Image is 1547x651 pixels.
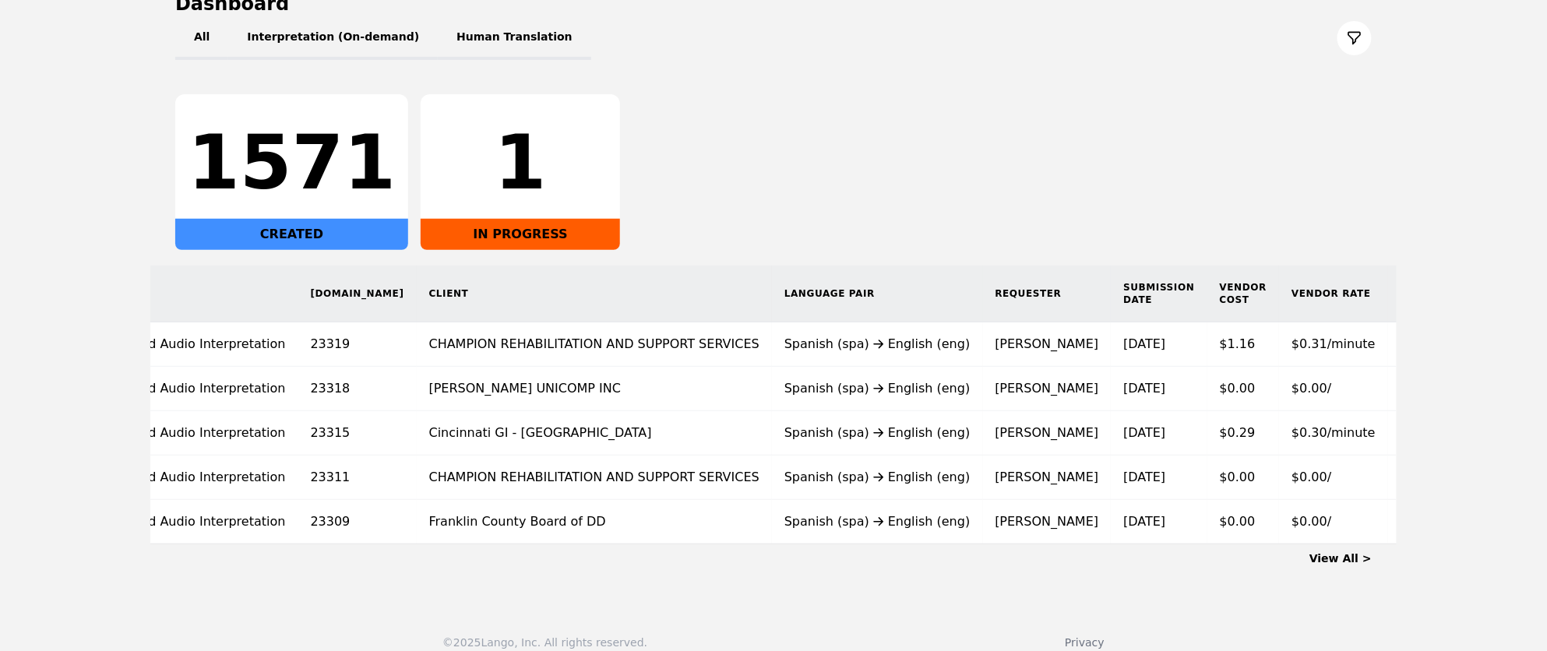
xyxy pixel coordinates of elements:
button: Interpretation (On-demand) [228,16,438,60]
th: Status [1388,266,1506,322]
div: Spanish (spa) English (eng) [784,512,971,531]
td: $0.00 [1207,456,1280,500]
span: $0.00/ [1292,514,1331,529]
div: 1 [433,125,608,200]
td: CHAMPION REHABILITATION AND SUPPORT SERVICES [417,322,772,367]
td: [PERSON_NAME] [983,456,1112,500]
span: $0.31/minute [1292,336,1376,351]
a: Privacy [1065,636,1105,649]
td: 23318 [298,367,417,411]
td: On-Demand Audio Interpretation [69,367,298,411]
span: $0.00/ [1292,470,1331,484]
time: [DATE] [1123,470,1165,484]
th: Vendor Cost [1207,266,1280,322]
td: 23309 [298,500,417,544]
td: CHAMPION REHABILITATION AND SUPPORT SERVICES [417,456,772,500]
td: 23311 [298,456,417,500]
td: [PERSON_NAME] UNICOMP INC [417,367,772,411]
td: On-Demand Audio Interpretation [69,456,298,500]
td: [PERSON_NAME] [983,367,1112,411]
th: Language Pair [772,266,983,322]
time: [DATE] [1123,336,1165,351]
div: © 2025 Lango, Inc. All rights reserved. [442,635,647,650]
td: [PERSON_NAME] [983,500,1112,544]
th: Requester [983,266,1112,322]
div: Spanish (spa) English (eng) [784,468,971,487]
button: All [175,16,228,60]
div: Spanish (spa) English (eng) [784,335,971,354]
th: [DOMAIN_NAME] [298,266,417,322]
td: 23319 [298,322,417,367]
time: [DATE] [1123,381,1165,396]
th: Submission Date [1111,266,1207,322]
td: 23315 [298,411,417,456]
td: $0.00 [1207,367,1280,411]
span: $0.30/minute [1292,425,1376,440]
th: Client [417,266,772,322]
td: Franklin County Board of DD [417,500,772,544]
td: $1.16 [1207,322,1280,367]
a: View All > [1309,552,1372,565]
time: [DATE] [1123,425,1165,440]
button: Filter [1337,21,1372,55]
time: [DATE] [1123,514,1165,529]
button: Human Translation [438,16,591,60]
div: 1571 [188,125,396,200]
div: IN PROGRESS [421,219,620,250]
div: CREATED [175,219,408,250]
th: Type [69,266,298,322]
td: On-Demand Audio Interpretation [69,500,298,544]
td: $0.29 [1207,411,1280,456]
td: On-Demand Audio Interpretation [69,322,298,367]
td: [PERSON_NAME] [983,322,1112,367]
td: [PERSON_NAME] [983,411,1112,456]
div: Spanish (spa) English (eng) [784,379,971,398]
td: On-Demand Audio Interpretation [69,411,298,456]
td: $0.00 [1207,500,1280,544]
td: Cincinnati GI - [GEOGRAPHIC_DATA] [417,411,772,456]
div: Spanish (spa) English (eng) [784,424,971,442]
span: $0.00/ [1292,381,1331,396]
th: Vendor Rate [1279,266,1388,322]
